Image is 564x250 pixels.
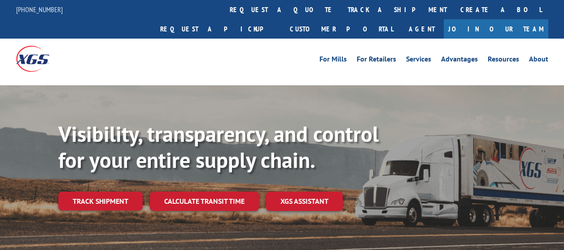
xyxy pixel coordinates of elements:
[357,56,396,66] a: For Retailers
[153,19,283,39] a: Request a pickup
[283,19,400,39] a: Customer Portal
[441,56,478,66] a: Advantages
[488,56,519,66] a: Resources
[444,19,548,39] a: Join Our Team
[319,56,347,66] a: For Mills
[406,56,431,66] a: Services
[150,192,259,211] a: Calculate transit time
[529,56,548,66] a: About
[266,192,343,211] a: XGS ASSISTANT
[400,19,444,39] a: Agent
[58,192,143,211] a: Track shipment
[58,120,379,174] b: Visibility, transparency, and control for your entire supply chain.
[16,5,63,14] a: [PHONE_NUMBER]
